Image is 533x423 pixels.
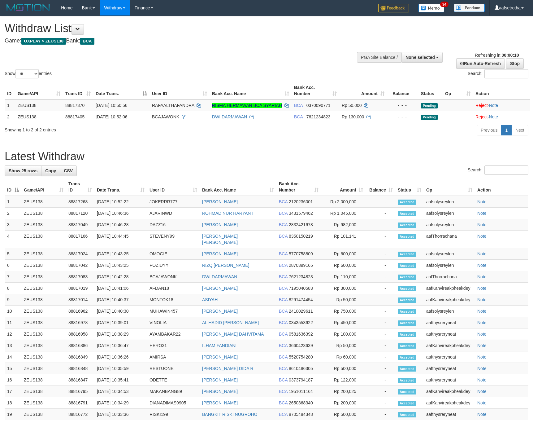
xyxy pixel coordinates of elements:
th: ID: activate to sort column descending [5,178,21,196]
td: Rp 300,000 [321,283,366,294]
a: Note [477,274,487,279]
a: [PERSON_NAME] [202,251,238,256]
button: None selected [401,52,443,63]
td: 88816958 [66,328,94,340]
td: [DATE] 10:40:37 [94,294,147,306]
td: 5 [5,248,21,260]
td: 88816962 [66,306,94,317]
span: Show 25 rows [9,168,37,173]
img: Button%20Memo.svg [418,4,444,12]
td: aafThorrachana [424,271,475,283]
td: 11 [5,317,21,328]
span: Copy 7621234823 to clipboard [289,274,313,279]
td: 17 [5,386,21,397]
span: Copy 7621234823 to clipboard [306,114,331,119]
td: VINOLIA [147,317,200,328]
td: AFDAN18 [147,283,200,294]
td: [DATE] 10:35:41 [94,374,147,386]
td: ZEUS138 [21,328,66,340]
td: AYAMBAKAR22 [147,328,200,340]
td: ZEUS138 [21,306,66,317]
th: User ID: activate to sort column ascending [149,82,210,99]
span: Accepted [398,343,416,349]
td: - [366,283,395,294]
td: 88816847 [66,374,94,386]
th: Balance [387,82,418,99]
td: Rp 2,000,000 [321,196,366,208]
th: Balance: activate to sort column ascending [366,178,395,196]
span: Copy 8610486305 to clipboard [289,366,313,371]
td: Rp 750,000 [321,306,366,317]
th: Op: activate to sort column ascending [443,82,473,99]
td: ODETTE [147,374,200,386]
td: [DATE] 10:36:47 [94,340,147,351]
span: Accepted [398,320,416,326]
td: [DATE] 10:40:30 [94,306,147,317]
span: Accepted [398,200,416,205]
td: 88817166 [66,231,94,248]
span: BCA [279,320,288,325]
span: Accepted [398,332,416,337]
td: Rp 50,000 [321,340,366,351]
th: Game/API: activate to sort column ascending [21,178,66,196]
a: [PERSON_NAME] [202,400,238,405]
a: Note [477,263,487,268]
td: 6 [5,260,21,271]
span: Accepted [398,378,416,383]
a: Note [489,114,498,119]
span: Accepted [398,297,416,303]
td: - [366,306,395,317]
td: 9 [5,294,21,306]
a: Note [477,412,487,417]
th: ID [5,82,15,99]
td: [DATE] 10:38:29 [94,328,147,340]
span: Rp 50.000 [342,103,362,108]
span: BCA [279,211,288,216]
td: · [473,111,530,122]
a: Note [477,234,487,239]
td: [DATE] 10:35:59 [94,363,147,374]
span: Accepted [398,366,416,372]
td: [DATE] 10:46:28 [94,219,147,231]
a: Stop [506,58,524,69]
td: AMIRSA [147,351,200,363]
span: [DATE] 10:50:56 [96,103,127,108]
td: 88816886 [66,340,94,351]
td: - [366,196,395,208]
td: 10 [5,306,21,317]
a: [PERSON_NAME] [202,377,238,382]
span: Accepted [398,309,416,314]
span: Accepted [398,355,416,360]
div: - - - [389,114,416,120]
span: Accepted [398,252,416,257]
span: BCA [279,366,288,371]
td: STEVENY99 [147,231,200,248]
th: Date Trans.: activate to sort column descending [93,82,149,99]
span: Copy 8350150219 to clipboard [289,234,313,239]
td: aafKanvireakpheakdey [424,294,475,306]
span: Accepted [398,211,416,216]
td: 88817268 [66,196,94,208]
td: - [366,231,395,248]
a: Note [477,211,487,216]
td: - [366,260,395,271]
td: [DATE] 10:36:26 [94,351,147,363]
a: CSV [60,165,77,176]
td: ZEUS138 [15,111,63,122]
td: aafsolysreylen [424,248,475,260]
a: [PERSON_NAME] [202,309,238,314]
td: ZEUS138 [21,260,66,271]
a: RIZQ [PERSON_NAME] [202,263,249,268]
td: · [473,99,530,111]
td: aafthysreryneat [424,351,475,363]
a: Note [477,222,487,227]
span: Copy 3431579462 to clipboard [289,211,313,216]
td: 16 [5,374,21,386]
td: 88817014 [66,294,94,306]
span: Copy 3660423639 to clipboard [289,343,313,348]
a: Note [477,309,487,314]
span: CSV [64,168,73,173]
a: Next [511,125,528,135]
td: 88817042 [66,260,94,271]
td: Rp 1,045,000 [321,208,366,219]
